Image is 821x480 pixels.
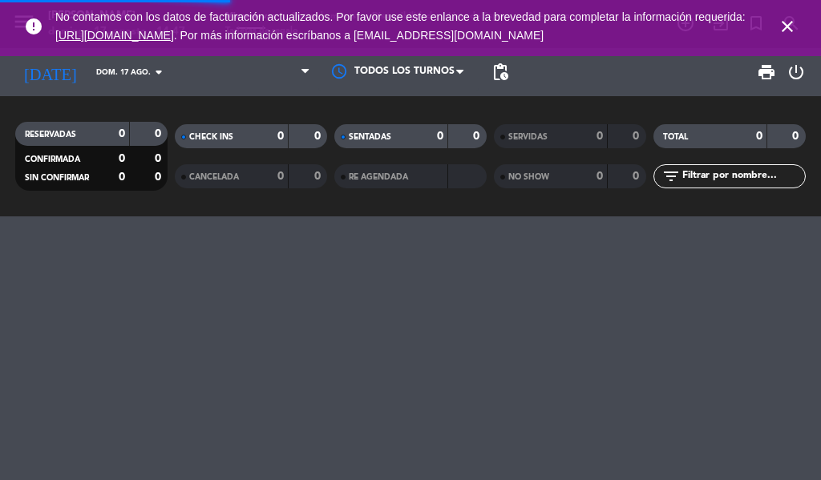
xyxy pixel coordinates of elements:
[314,131,324,142] strong: 0
[155,128,164,139] strong: 0
[119,171,125,183] strong: 0
[597,171,603,182] strong: 0
[119,128,125,139] strong: 0
[349,173,408,181] span: RE AGENDADA
[663,133,688,141] span: TOTAL
[681,167,805,185] input: Filtrar por nombre...
[189,133,233,141] span: CHECK INS
[155,171,164,183] strong: 0
[437,131,443,142] strong: 0
[633,171,642,182] strong: 0
[174,29,544,42] a: . Por más información escríbanos a [EMAIL_ADDRESS][DOMAIN_NAME]
[149,63,168,82] i: arrow_drop_down
[508,173,549,181] span: NO SHOW
[633,131,642,142] strong: 0
[792,131,802,142] strong: 0
[25,174,89,182] span: SIN CONFIRMAR
[55,29,174,42] a: [URL][DOMAIN_NAME]
[189,173,239,181] span: CANCELADA
[25,155,80,163] span: CONFIRMADA
[12,56,88,88] i: [DATE]
[55,10,746,42] span: No contamos con los datos de facturación actualizados. Por favor use este enlance a la brevedad p...
[491,63,510,82] span: pending_actions
[787,63,806,82] i: power_settings_new
[349,133,391,141] span: SENTADAS
[508,133,548,141] span: SERVIDAS
[757,63,776,82] span: print
[661,167,681,186] i: filter_list
[783,48,809,96] div: LOG OUT
[119,153,125,164] strong: 0
[155,153,164,164] strong: 0
[277,171,284,182] strong: 0
[778,17,797,36] i: close
[24,17,43,36] i: error
[597,131,603,142] strong: 0
[25,131,76,139] span: RESERVADAS
[277,131,284,142] strong: 0
[314,171,324,182] strong: 0
[756,131,762,142] strong: 0
[473,131,483,142] strong: 0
